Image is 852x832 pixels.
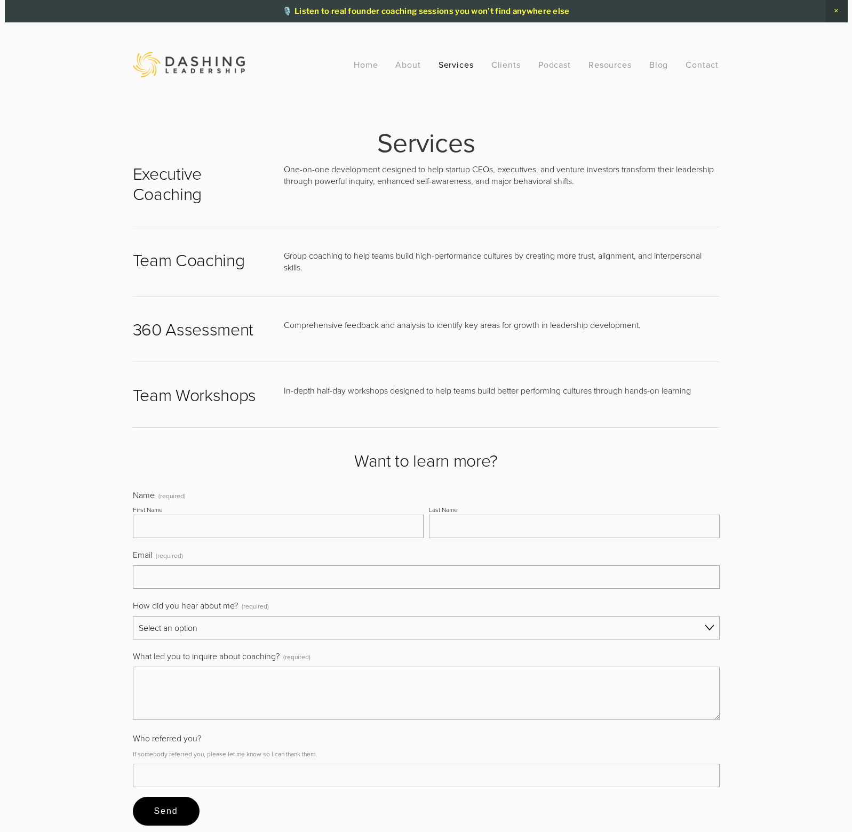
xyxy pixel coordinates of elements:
[242,598,269,614] span: (required)
[133,797,200,826] button: SendSend
[133,505,163,514] div: First Name
[284,250,720,274] p: Group coaching to help teams build high-performance cultures by creating more trust, alignment, a...
[133,319,266,339] h2: 360 Assessment
[154,806,178,815] span: Send
[439,55,474,74] a: Services
[649,55,668,74] a: Blog
[133,650,280,662] span: What led you to inquire about coaching?
[133,549,152,561] span: Email
[133,385,266,405] h2: Team Workshops
[133,163,266,204] h2: Executive Coaching
[133,616,720,639] select: How did you hear about me?
[133,52,245,77] img: Dashing Leadership
[133,746,720,762] p: If somebody referred you, please let me know so I can thank them.
[133,732,201,744] span: Who referred you?
[538,55,571,74] a: Podcast
[354,55,378,74] a: Home
[284,163,720,187] p: One-on-one development designed to help startup CEOs, executives, and venture investors transform...
[395,55,421,74] a: About
[133,130,720,154] h1: Services
[156,548,183,563] span: (required)
[491,55,521,74] a: Clients
[284,319,720,331] p: Comprehensive feedback and analysis to identify key areas for growth in leadership development.
[133,599,238,611] span: How did you hear about me?
[283,649,310,665] span: (required)
[429,505,458,514] div: Last Name
[133,250,266,270] h2: Team Coaching
[133,450,720,470] h2: Want to learn more?
[284,385,720,396] p: In-depth half-day workshops designed to help teams build better performing cultures through hands...
[158,493,186,499] span: (required)
[133,489,155,501] span: Name
[588,59,632,70] a: Resources
[686,55,719,74] a: Contact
